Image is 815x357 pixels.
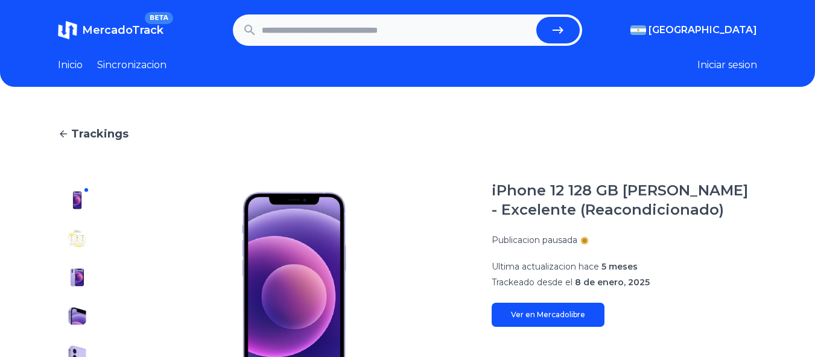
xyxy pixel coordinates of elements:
span: Ultima actualizacion hace [492,261,599,272]
span: Trackings [71,125,128,142]
img: iPhone 12 128 GB morado - Excelente (Reacondicionado) [68,229,87,248]
button: Iniciar sesion [697,58,757,72]
span: 8 de enero, 2025 [575,277,650,288]
img: iPhone 12 128 GB morado - Excelente (Reacondicionado) [68,268,87,287]
a: Sincronizacion [97,58,166,72]
p: Publicacion pausada [492,234,577,246]
a: Inicio [58,58,83,72]
span: MercadoTrack [82,24,163,37]
span: BETA [145,12,173,24]
img: iPhone 12 128 GB morado - Excelente (Reacondicionado) [68,191,87,210]
img: iPhone 12 128 GB morado - Excelente (Reacondicionado) [68,306,87,326]
img: Argentina [630,25,646,35]
img: MercadoTrack [58,21,77,40]
h1: iPhone 12 128 GB [PERSON_NAME] - Excelente (Reacondicionado) [492,181,757,220]
a: MercadoTrackBETA [58,21,163,40]
button: [GEOGRAPHIC_DATA] [630,23,757,37]
a: Trackings [58,125,757,142]
a: Ver en Mercadolibre [492,303,604,327]
span: Trackeado desde el [492,277,572,288]
span: [GEOGRAPHIC_DATA] [649,23,757,37]
span: 5 meses [601,261,638,272]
